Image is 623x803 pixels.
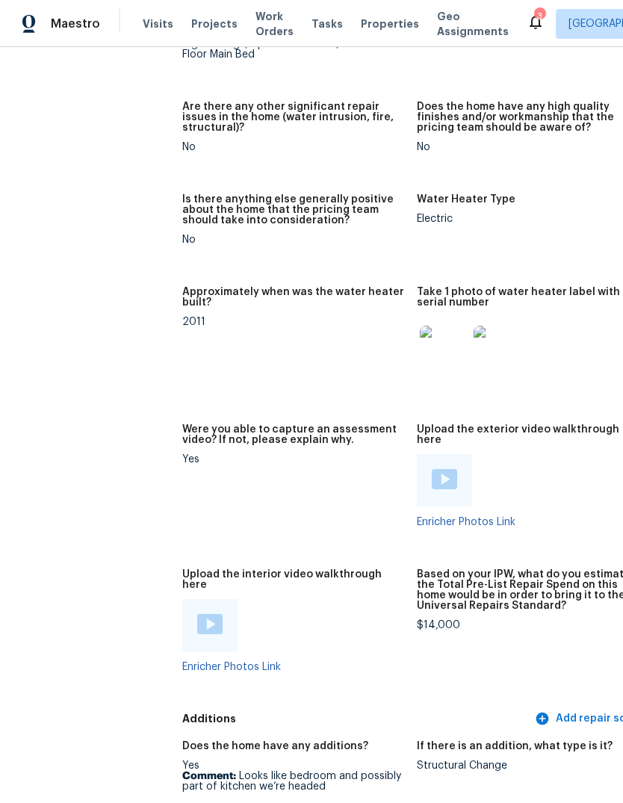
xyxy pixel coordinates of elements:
[182,711,532,727] h5: Additions
[182,662,281,672] a: Enricher Photos Link
[437,9,509,39] span: Geo Assignments
[432,469,457,489] img: Play Video
[182,39,405,60] div: High Ceilings, Spacious Kitchen, Ground Floor Main Bed
[182,569,405,590] h5: Upload the interior video walkthrough here
[197,614,223,634] img: Play Video
[417,194,515,205] h5: Water Heater Type
[182,102,405,133] h5: Are there any other significant repair issues in the home (water intrusion, fire, structural)?
[182,741,368,751] h5: Does the home have any additions?
[361,16,419,31] span: Properties
[182,424,405,445] h5: Were you able to capture an assessment video? If not, please explain why.
[182,235,405,245] div: No
[311,19,343,29] span: Tasks
[255,9,294,39] span: Work Orders
[197,614,223,636] a: Play Video
[417,517,515,527] a: Enricher Photos Link
[143,16,173,31] span: Visits
[432,469,457,492] a: Play Video
[182,194,405,226] h5: Is there anything else generally positive about the home that the pricing team should take into c...
[182,454,405,465] div: Yes
[182,287,405,308] h5: Approximately when was the water heater built?
[182,317,405,327] div: 2011
[534,9,545,24] div: 3
[417,741,613,751] h5: If there is an addition, what type is it?
[182,771,236,781] b: Comment:
[182,142,405,152] div: No
[191,16,238,31] span: Projects
[51,16,100,31] span: Maestro
[182,771,405,792] p: Looks like bedroom and possibly part of kitchen we’re headed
